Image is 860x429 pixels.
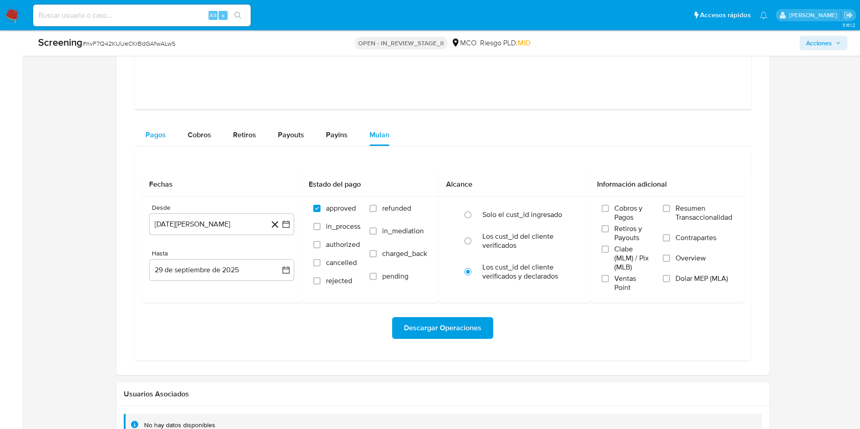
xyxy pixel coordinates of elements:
[480,38,530,48] span: Riesgo PLD:
[842,21,855,29] span: 3.161.2
[806,36,832,50] span: Acciones
[700,10,751,20] span: Accesos rápidos
[789,11,841,19] p: david.marinmartinez@mercadolibre.com.co
[33,10,251,21] input: Buscar usuario o caso...
[228,9,247,22] button: search-icon
[800,36,847,50] button: Acciones
[844,10,853,20] a: Salir
[760,11,768,19] a: Notificaciones
[209,11,217,19] span: Alt
[355,37,447,49] p: OPEN - IN_REVIEW_STAGE_II
[222,11,224,19] span: s
[518,38,530,48] span: MID
[451,38,476,48] div: MCO
[124,390,762,399] h2: Usuarios Asociados
[83,39,175,48] span: # nvF7Q42KUUeCKrBdGAfwALwS
[38,35,83,49] b: Screening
